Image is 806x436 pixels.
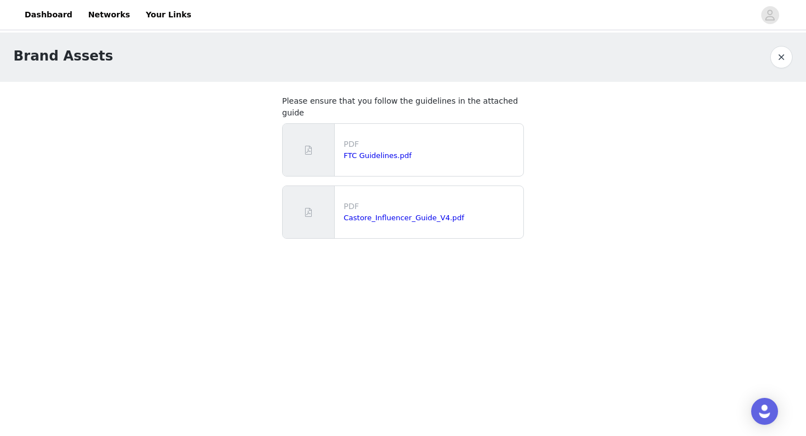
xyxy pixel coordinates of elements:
p: PDF [344,201,519,212]
div: avatar [765,6,775,24]
a: Dashboard [18,2,79,27]
p: PDF [344,138,519,150]
a: FTC Guidelines.pdf [344,151,411,160]
a: Castore_Influencer_Guide_V4.pdf [344,214,464,222]
a: Networks [81,2,137,27]
h1: Brand Assets [13,46,113,66]
div: Open Intercom Messenger [751,398,778,425]
a: Your Links [139,2,198,27]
